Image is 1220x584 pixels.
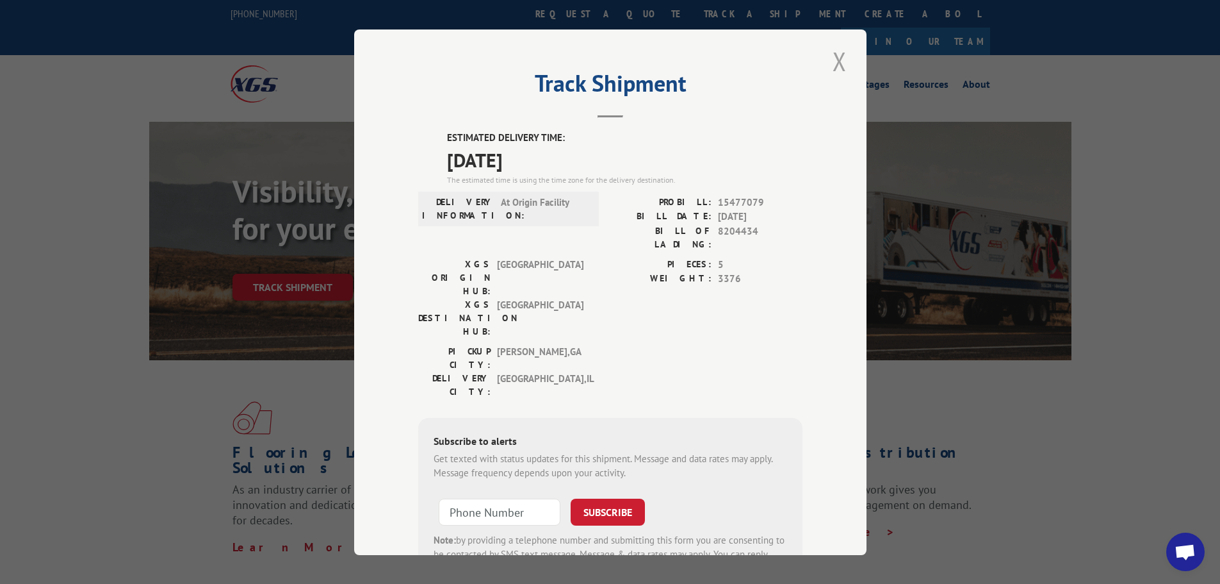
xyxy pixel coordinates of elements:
[610,272,712,287] label: WEIGHT:
[434,533,456,546] strong: Note:
[829,44,850,79] button: Close modal
[447,131,802,146] label: ESTIMATED DELIVERY TIME:
[610,195,712,210] label: PROBILL:
[434,451,787,480] div: Get texted with status updates for this shipment. Message and data rates may apply. Message frequ...
[418,297,491,338] label: XGS DESTINATION HUB:
[718,195,802,210] span: 15477079
[418,74,802,99] h2: Track Shipment
[497,297,583,338] span: [GEOGRAPHIC_DATA]
[418,344,491,371] label: PICKUP CITY:
[447,145,802,174] span: [DATE]
[447,174,802,185] div: The estimated time is using the time zone for the delivery destination.
[718,257,802,272] span: 5
[439,498,560,525] input: Phone Number
[497,344,583,371] span: [PERSON_NAME] , GA
[610,210,712,224] label: BILL DATE:
[497,371,583,398] span: [GEOGRAPHIC_DATA] , IL
[571,498,645,525] button: SUBSCRIBE
[501,195,587,222] span: At Origin Facility
[418,257,491,297] label: XGS ORIGIN HUB:
[434,533,787,576] div: by providing a telephone number and submitting this form you are consenting to be contacted by SM...
[610,224,712,251] label: BILL OF LADING:
[718,210,802,224] span: [DATE]
[434,433,787,451] div: Subscribe to alerts
[497,257,583,297] span: [GEOGRAPHIC_DATA]
[718,224,802,251] span: 8204434
[418,371,491,398] label: DELIVERY CITY:
[718,272,802,287] span: 3376
[422,195,494,222] label: DELIVERY INFORMATION:
[1166,533,1205,571] a: Open chat
[610,257,712,272] label: PIECES:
